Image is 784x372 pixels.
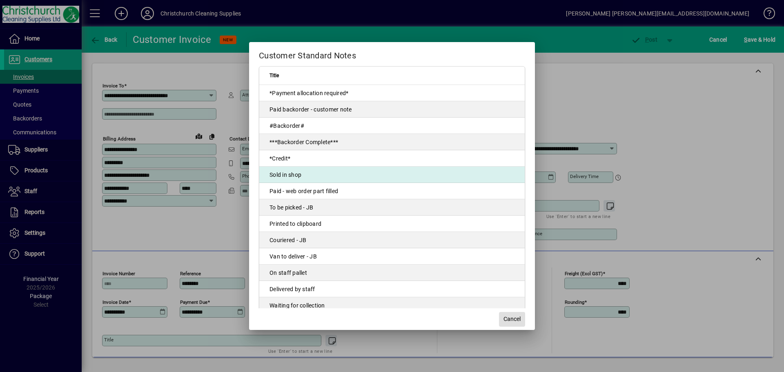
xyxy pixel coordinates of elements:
[259,183,525,199] td: Paid - web order part filled
[259,199,525,216] td: To be picked - JB
[259,85,525,101] td: *Payment allocation required*
[259,167,525,183] td: Sold in shop
[259,118,525,134] td: #Backorder#
[259,297,525,314] td: Waiting for collection
[499,312,525,327] button: Cancel
[249,42,535,66] h2: Customer Standard Notes
[269,71,279,80] span: Title
[259,101,525,118] td: Paid backorder - customer note
[259,281,525,297] td: Delivered by staff
[259,216,525,232] td: Printed to clipboard
[259,232,525,248] td: Couriered - JB
[259,248,525,265] td: Van to deliver - JB
[503,315,521,323] span: Cancel
[259,265,525,281] td: On staff pallet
